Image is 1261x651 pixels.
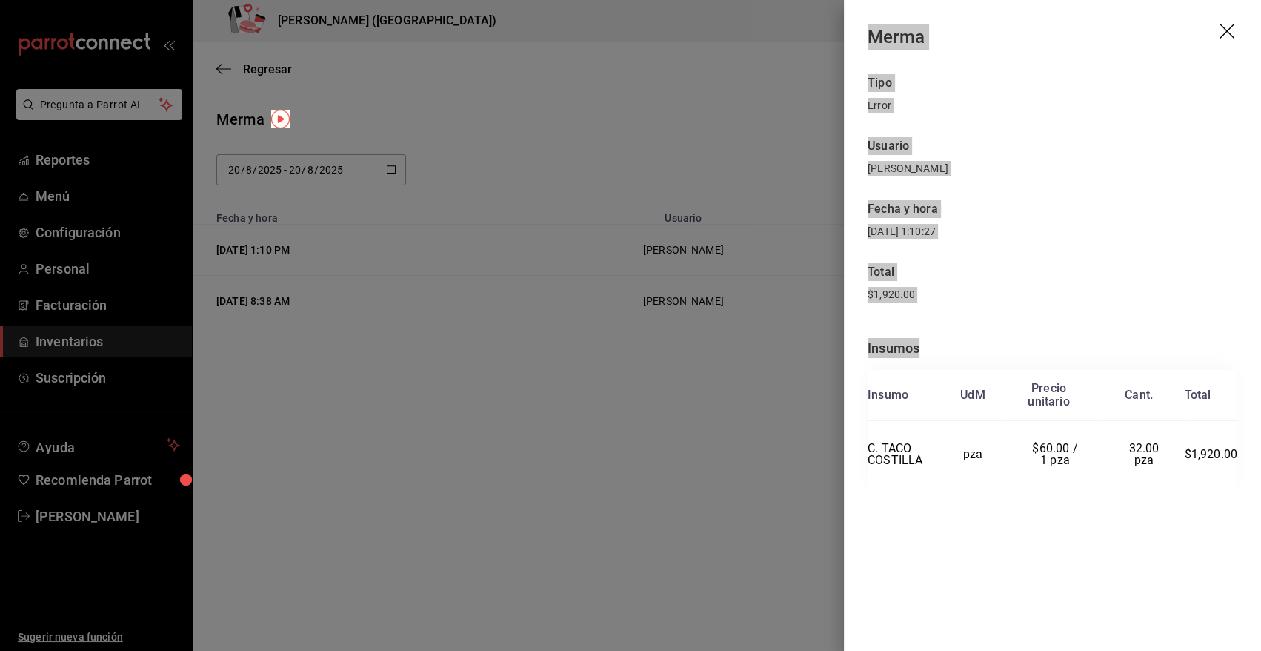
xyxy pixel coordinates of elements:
img: Tooltip marker [271,110,290,128]
div: Precio unitario [1028,382,1069,409]
div: Fecha y hora [868,200,1237,218]
div: Insumo [868,389,908,402]
td: C. TACO COSTILLA [868,421,939,488]
div: [DATE] 1:10:27 [868,224,1237,239]
span: $1,920.00 [868,288,915,300]
div: Total [868,263,1237,281]
div: Usuario [868,137,1237,155]
div: Error [868,98,1237,113]
div: Cant. [1125,389,1153,402]
div: UdM [960,389,985,402]
button: drag [1220,24,1237,42]
div: [PERSON_NAME] [868,161,1237,176]
div: Total [1184,389,1211,402]
span: $1,920.00 [1184,447,1237,461]
span: $60.00 / 1 pza [1032,441,1081,467]
div: Merma [868,24,925,50]
div: Tipo [868,74,1237,92]
span: 32.00 pza [1128,441,1162,467]
div: Insumos [868,338,1237,358]
td: pza [939,421,1006,488]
